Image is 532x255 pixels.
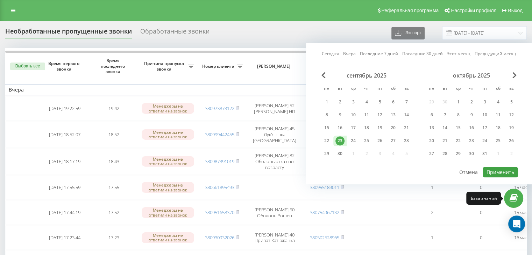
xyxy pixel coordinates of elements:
[322,136,331,145] div: 22
[438,136,452,146] div: вт 21 окт. 2025 г.
[400,136,413,146] div: вс 28 сент. 2025 г.
[400,97,413,107] div: вс 7 сент. 2025 г.
[452,110,465,120] div: ср 8 окт. 2025 г.
[454,136,463,145] div: 22
[400,110,413,120] div: вс 14 сент. 2025 г.
[456,176,505,199] td: 0
[402,51,443,57] a: Последние 30 дней
[402,110,411,119] div: 14
[335,136,345,145] div: 23
[320,97,333,107] div: пн 1 сент. 2025 г.
[425,148,438,159] div: пн 27 окт. 2025 г.
[491,97,505,107] div: сб 4 окт. 2025 г.
[362,110,371,119] div: 11
[89,149,138,174] td: 18:43
[505,123,518,133] div: вс 19 окт. 2025 г.
[467,136,476,145] div: 23
[40,226,89,249] td: [DATE] 17:23:44
[373,136,386,146] div: пт 26 сент. 2025 г.
[373,110,386,120] div: пт 12 сент. 2025 г.
[494,123,503,132] div: 18
[360,136,373,146] div: чт 25 сент. 2025 г.
[467,149,476,158] div: 30
[427,123,436,132] div: 13
[389,136,398,145] div: 27
[438,148,452,159] div: вт 28 окт. 2025 г.
[465,97,478,107] div: чт 2 окт. 2025 г.
[440,123,449,132] div: 14
[493,84,503,94] abbr: суббота
[373,97,386,107] div: пт 5 сент. 2025 г.
[505,97,518,107] div: вс 5 окт. 2025 г.
[205,131,234,138] a: 380999442455
[507,110,516,119] div: 12
[491,136,505,146] div: сб 25 окт. 2025 г.
[360,123,373,133] div: чт 18 сент. 2025 г.
[508,8,523,13] span: Выход
[456,201,505,225] td: 0
[347,123,360,133] div: ср 17 сент. 2025 г.
[320,148,333,159] div: пн 29 сент. 2025 г.
[454,97,463,107] div: 1
[386,136,400,146] div: сб 27 сент. 2025 г.
[46,61,84,72] span: Время первого звонка
[478,110,491,120] div: пт 10 окт. 2025 г.
[454,110,463,119] div: 8
[427,149,436,158] div: 27
[454,149,463,158] div: 29
[320,72,413,79] div: сентябрь 2025
[491,123,505,133] div: сб 18 окт. 2025 г.
[440,110,449,119] div: 7
[321,84,332,94] abbr: понедельник
[425,72,518,79] div: октябрь 2025
[451,8,496,13] span: Настройки профиля
[95,58,133,74] span: Время последнего звонка
[40,176,89,199] td: [DATE] 17:55:59
[335,149,345,158] div: 30
[512,72,517,78] span: Next Month
[205,158,234,165] a: 380987391019
[467,97,476,107] div: 2
[360,97,373,107] div: чт 4 сент. 2025 г.
[375,110,384,119] div: 12
[349,97,358,107] div: 3
[467,123,476,132] div: 16
[438,123,452,133] div: вт 14 окт. 2025 г.
[333,136,347,146] div: вт 23 сент. 2025 г.
[142,207,194,218] div: Менеджеры не ответили на звонок
[320,110,333,120] div: пн 8 сент. 2025 г.
[335,97,345,107] div: 2
[388,84,398,94] abbr: суббота
[407,226,456,249] td: 1
[310,209,339,216] a: 380754967132
[452,136,465,146] div: ср 22 окт. 2025 г.
[480,136,489,145] div: 24
[491,110,505,120] div: сб 11 окт. 2025 г.
[480,97,489,107] div: 3
[247,226,303,249] td: [PERSON_NAME] 40 Приват Катюжанка
[494,97,503,107] div: 4
[452,148,465,159] div: ср 29 окт. 2025 г.
[347,97,360,107] div: ср 3 сент. 2025 г.
[320,123,333,133] div: пн 15 сент. 2025 г.
[480,110,489,119] div: 10
[505,110,518,120] div: вс 12 окт. 2025 г.
[375,136,384,145] div: 26
[407,176,456,199] td: 1
[40,122,89,147] td: [DATE] 18:52:07
[480,149,489,158] div: 31
[465,136,478,146] div: чт 23 окт. 2025 г.
[506,84,517,94] abbr: воскресенье
[347,110,360,120] div: ср 10 сент. 2025 г.
[454,123,463,132] div: 15
[361,84,372,94] abbr: четверг
[389,97,398,107] div: 6
[465,110,478,120] div: чт 9 окт. 2025 г.
[478,148,491,159] div: пт 31 окт. 2025 г.
[440,84,450,94] abbr: вторник
[362,97,371,107] div: 4
[142,182,194,192] div: Менеджеры не ответили на звонок
[455,167,482,177] button: Отмена
[427,136,436,145] div: 20
[389,123,398,132] div: 20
